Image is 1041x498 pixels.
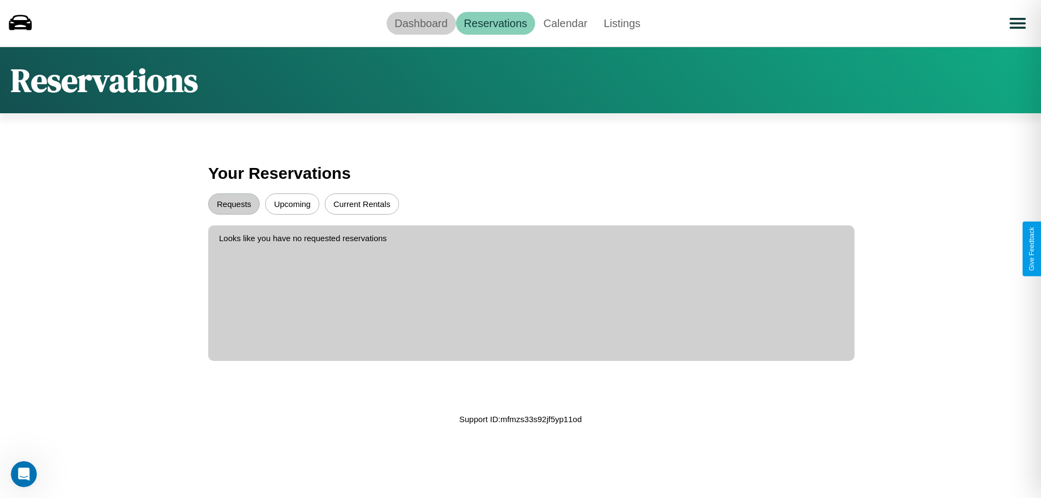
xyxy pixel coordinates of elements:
[459,412,582,426] p: Support ID: mfmzs33s92jf5yp11od
[535,12,595,35] a: Calendar
[11,58,198,102] h1: Reservations
[1028,227,1036,271] div: Give Feedback
[219,231,844,245] p: Looks like you have no requested reservations
[387,12,456,35] a: Dashboard
[208,159,833,188] h3: Your Reservations
[265,193,319,215] button: Upcoming
[595,12,648,35] a: Listings
[456,12,536,35] a: Reservations
[11,461,37,487] iframe: Intercom live chat
[1003,8,1033,38] button: Open menu
[208,193,260,215] button: Requests
[325,193,399,215] button: Current Rentals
